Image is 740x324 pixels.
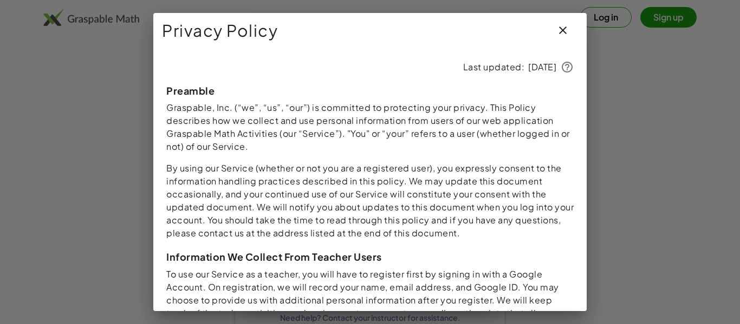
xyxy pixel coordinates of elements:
[166,250,574,263] h3: Information We Collect From Teacher Users
[166,101,574,153] p: Graspable, Inc. (“we”, “us”, “our”) is committed to protecting your privacy. This Policy describe...
[166,61,574,74] p: Last updated: [DATE]
[162,17,278,43] span: Privacy Policy
[166,84,574,97] h3: Preamble
[166,162,574,240] p: By using our Service (whether or not you are a registered user), you expressly consent to the inf...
